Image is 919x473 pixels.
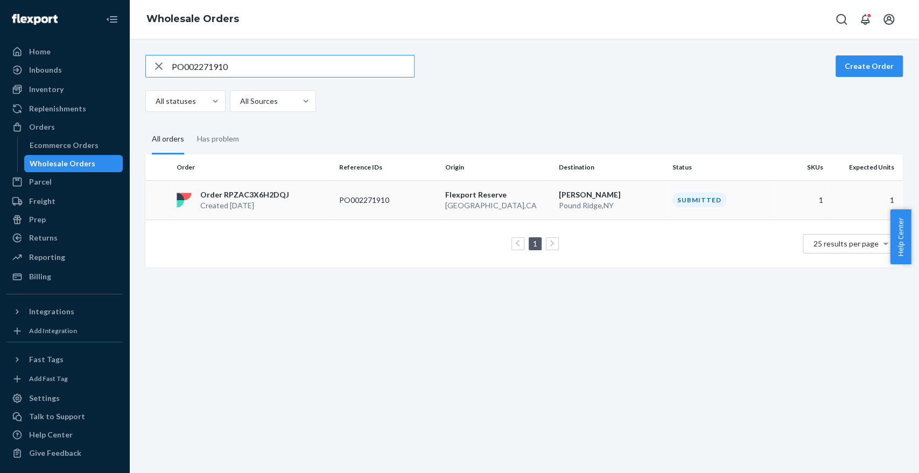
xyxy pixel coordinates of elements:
[555,154,668,180] th: Destination
[146,13,239,25] a: Wholesale Orders
[6,303,123,320] button: Integrations
[29,448,81,458] div: Give Feedback
[6,351,123,368] button: Fast Tags
[6,268,123,285] a: Billing
[29,326,77,335] div: Add Integration
[24,137,123,154] a: Ecommerce Orders
[29,65,62,75] div: Inbounds
[559,200,664,211] p: Pound Ridge , NY
[29,429,73,440] div: Help Center
[101,9,123,30] button: Close Navigation
[831,9,852,30] button: Open Search Box
[177,193,192,208] img: flexport logo
[6,193,123,210] a: Freight
[672,193,726,207] div: Submitted
[12,14,58,25] img: Flexport logo
[6,61,123,79] a: Inbounds
[29,46,51,57] div: Home
[29,232,58,243] div: Returns
[774,154,827,180] th: SKUs
[6,372,123,385] a: Add Fast Tag
[29,214,46,225] div: Prep
[6,444,123,462] button: Give Feedback
[6,100,123,117] a: Replenishments
[155,96,156,107] input: All statuses
[441,154,555,180] th: Origin
[29,393,60,404] div: Settings
[774,180,827,220] td: 1
[6,211,123,228] a: Prep
[827,180,903,220] td: 1
[29,122,55,132] div: Orders
[6,43,123,60] a: Home
[197,125,239,153] div: Has problem
[29,271,51,282] div: Billing
[335,154,441,180] th: Reference IDs
[29,196,55,207] div: Freight
[6,426,123,443] a: Help Center
[836,55,903,77] button: Create Order
[6,390,123,407] a: Settings
[29,354,64,365] div: Fast Tags
[6,173,123,190] a: Parcel
[445,200,550,211] p: [GEOGRAPHIC_DATA] , CA
[29,103,86,114] div: Replenishments
[30,158,95,169] div: Wholesale Orders
[29,306,74,317] div: Integrations
[531,239,539,248] a: Page 1 is your current page
[6,118,123,136] a: Orders
[29,374,68,383] div: Add Fast Tag
[559,189,664,200] p: [PERSON_NAME]
[30,140,99,151] div: Ecommerce Orders
[200,189,289,200] p: Order RPZAC3X6H2DQJ
[152,125,184,154] div: All orders
[813,239,879,248] span: 25 results per page
[827,154,903,180] th: Expected Units
[29,252,65,263] div: Reporting
[24,155,123,172] a: Wholesale Orders
[138,4,248,35] ol: breadcrumbs
[29,177,52,187] div: Parcel
[239,96,240,107] input: All Sources
[6,229,123,246] a: Returns
[6,408,123,425] a: Talk to Support
[854,9,876,30] button: Open notifications
[172,154,335,180] th: Order
[29,411,85,422] div: Talk to Support
[172,55,414,77] input: Search orders
[6,249,123,266] a: Reporting
[668,154,774,180] th: Status
[445,189,550,200] p: Flexport Reserve
[878,9,900,30] button: Open account menu
[339,195,425,206] p: PO002271910
[200,200,289,211] p: Created [DATE]
[6,81,123,98] a: Inventory
[6,324,123,337] a: Add Integration
[890,209,911,264] button: Help Center
[29,84,64,95] div: Inventory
